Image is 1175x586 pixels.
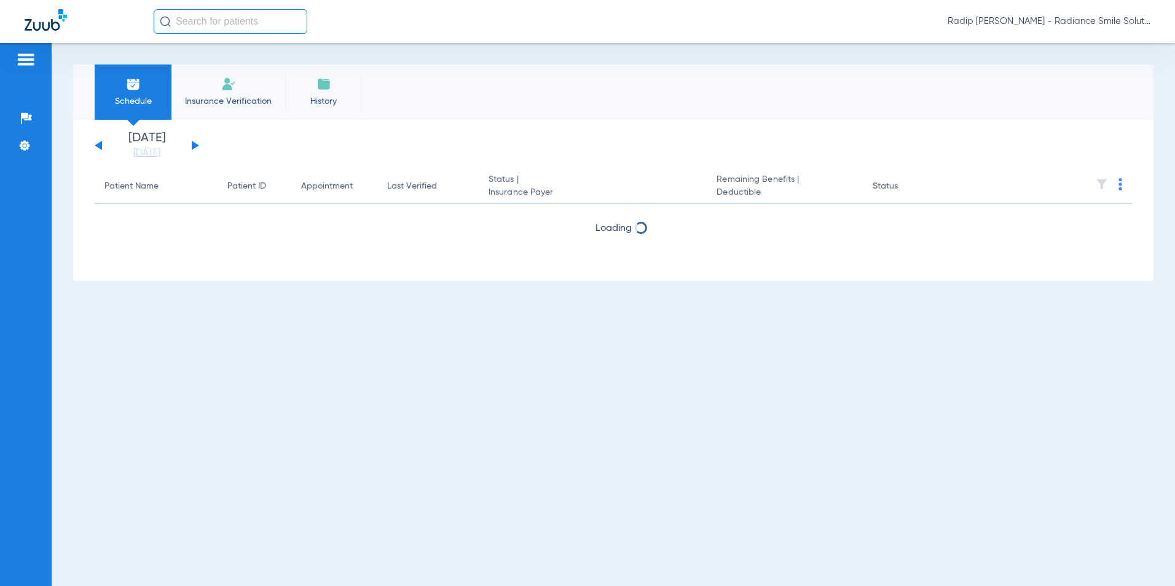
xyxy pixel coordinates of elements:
[479,170,707,204] th: Status |
[104,95,162,107] span: Schedule
[863,170,946,204] th: Status
[221,77,236,92] img: Manual Insurance Verification
[227,180,266,193] div: Patient ID
[595,224,632,233] span: Loading
[301,180,353,193] div: Appointment
[1118,178,1122,190] img: group-dot-blue.svg
[387,180,469,193] div: Last Verified
[387,180,437,193] div: Last Verified
[104,180,208,193] div: Patient Name
[316,77,331,92] img: History
[707,170,862,204] th: Remaining Benefits |
[489,186,697,199] span: Insurance Payer
[1096,178,1108,190] img: filter.svg
[154,9,307,34] input: Search for patients
[110,147,184,159] a: [DATE]
[110,132,184,159] li: [DATE]
[160,16,171,27] img: Search Icon
[104,180,159,193] div: Patient Name
[126,77,141,92] img: Schedule
[25,9,67,31] img: Zuub Logo
[717,186,852,199] span: Deductible
[227,180,281,193] div: Patient ID
[301,180,367,193] div: Appointment
[294,95,353,107] span: History
[181,95,276,107] span: Insurance Verification
[16,52,36,67] img: hamburger-icon
[948,15,1150,28] span: Radip [PERSON_NAME] - Radiance Smile Solutions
